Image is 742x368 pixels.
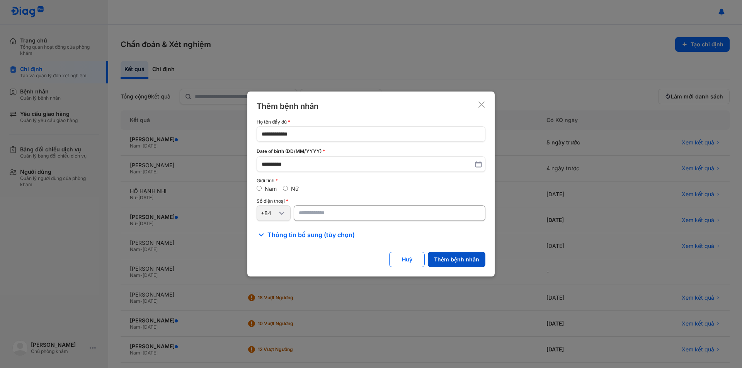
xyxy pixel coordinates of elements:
div: Date of birth (DD/MM/YYYY) [257,148,485,155]
label: Nam [265,185,277,192]
div: Họ tên đầy đủ [257,119,485,125]
div: Số điện thoại [257,198,485,204]
div: Giới tính [257,178,485,183]
div: +84 [261,210,277,217]
button: Thêm bệnh nhân [428,252,485,267]
span: Thông tin bổ sung (tùy chọn) [267,230,355,239]
div: Thêm bệnh nhân [257,101,318,112]
button: Huỷ [389,252,425,267]
label: Nữ [291,185,299,192]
